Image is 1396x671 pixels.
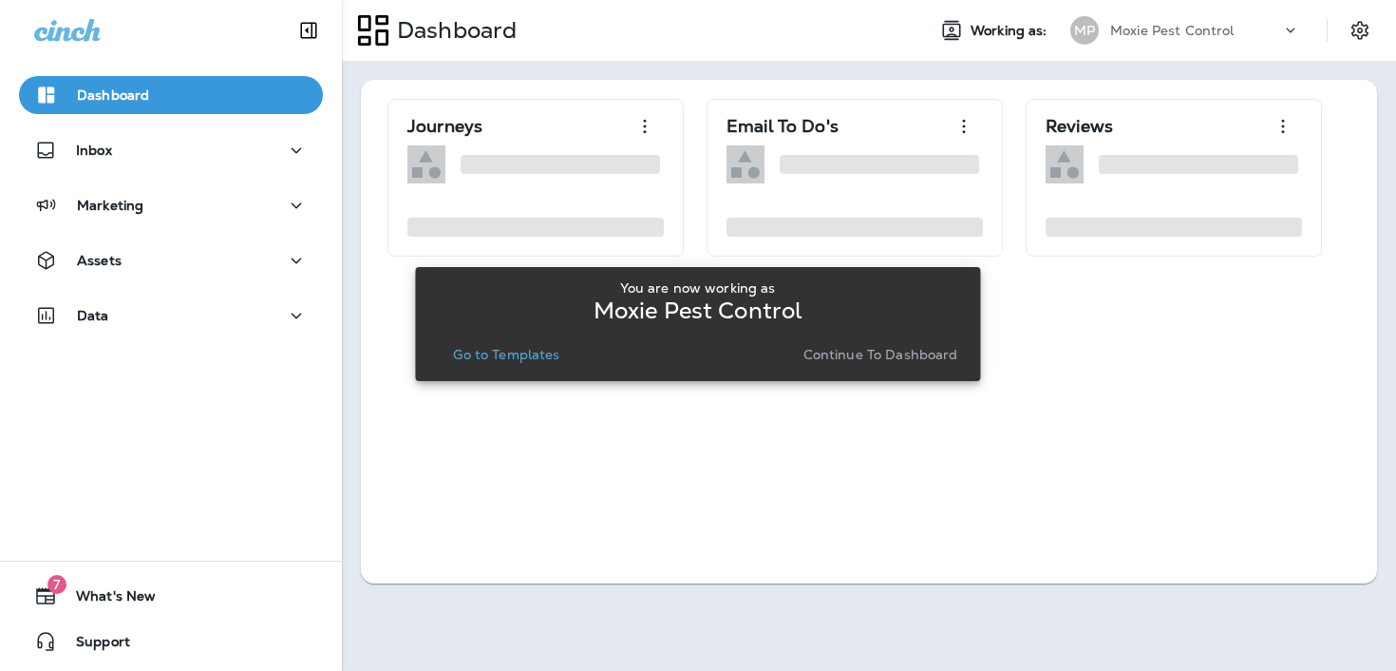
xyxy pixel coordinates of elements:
[77,308,109,323] p: Data
[19,131,323,169] button: Inbox
[594,303,803,318] p: Moxie Pest Control
[453,347,559,362] p: Go to Templates
[77,87,149,103] p: Dashboard
[282,11,335,49] button: Collapse Sidebar
[620,280,775,296] p: You are now working as
[971,23,1051,39] span: Working as:
[389,16,517,45] p: Dashboard
[76,143,112,158] p: Inbox
[1110,23,1235,38] p: Moxie Pest Control
[19,577,323,615] button: 7What's New
[19,76,323,114] button: Dashboard
[57,588,156,611] span: What's New
[1046,117,1113,136] p: Reviews
[57,634,130,657] span: Support
[796,341,966,368] button: Continue to Dashboard
[19,297,323,335] button: Data
[1343,13,1377,48] button: Settings
[47,575,66,594] span: 7
[77,198,143,213] p: Marketing
[77,253,122,268] p: Assets
[803,347,958,362] p: Continue to Dashboard
[19,241,323,279] button: Assets
[19,186,323,224] button: Marketing
[407,117,482,136] p: Journeys
[19,623,323,661] button: Support
[445,341,567,368] button: Go to Templates
[1070,16,1099,45] div: MP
